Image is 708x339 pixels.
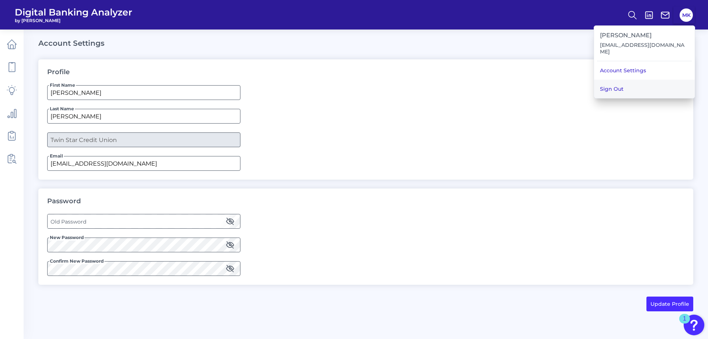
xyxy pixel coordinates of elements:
[15,7,132,18] span: Digital Banking Analyzer
[47,197,81,205] h3: Password
[49,106,75,112] span: Last Name
[49,258,104,264] span: Confirm New Password
[680,8,693,22] button: MK
[600,42,689,55] p: [EMAIL_ADDRESS][DOMAIN_NAME]
[600,32,689,39] h3: [PERSON_NAME]
[49,82,76,88] span: First Name
[594,61,695,80] a: Account Settings
[15,18,132,23] span: by [PERSON_NAME]
[594,80,695,98] button: Sign Out
[38,39,693,48] h2: Account Settings
[683,319,686,328] div: 1
[646,297,693,311] button: Update Profile
[47,68,70,76] h3: Profile
[49,153,64,159] span: Email
[48,215,240,228] label: Old Password
[684,315,704,335] button: Open Resource Center, 1 new notification
[49,235,84,241] span: New Password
